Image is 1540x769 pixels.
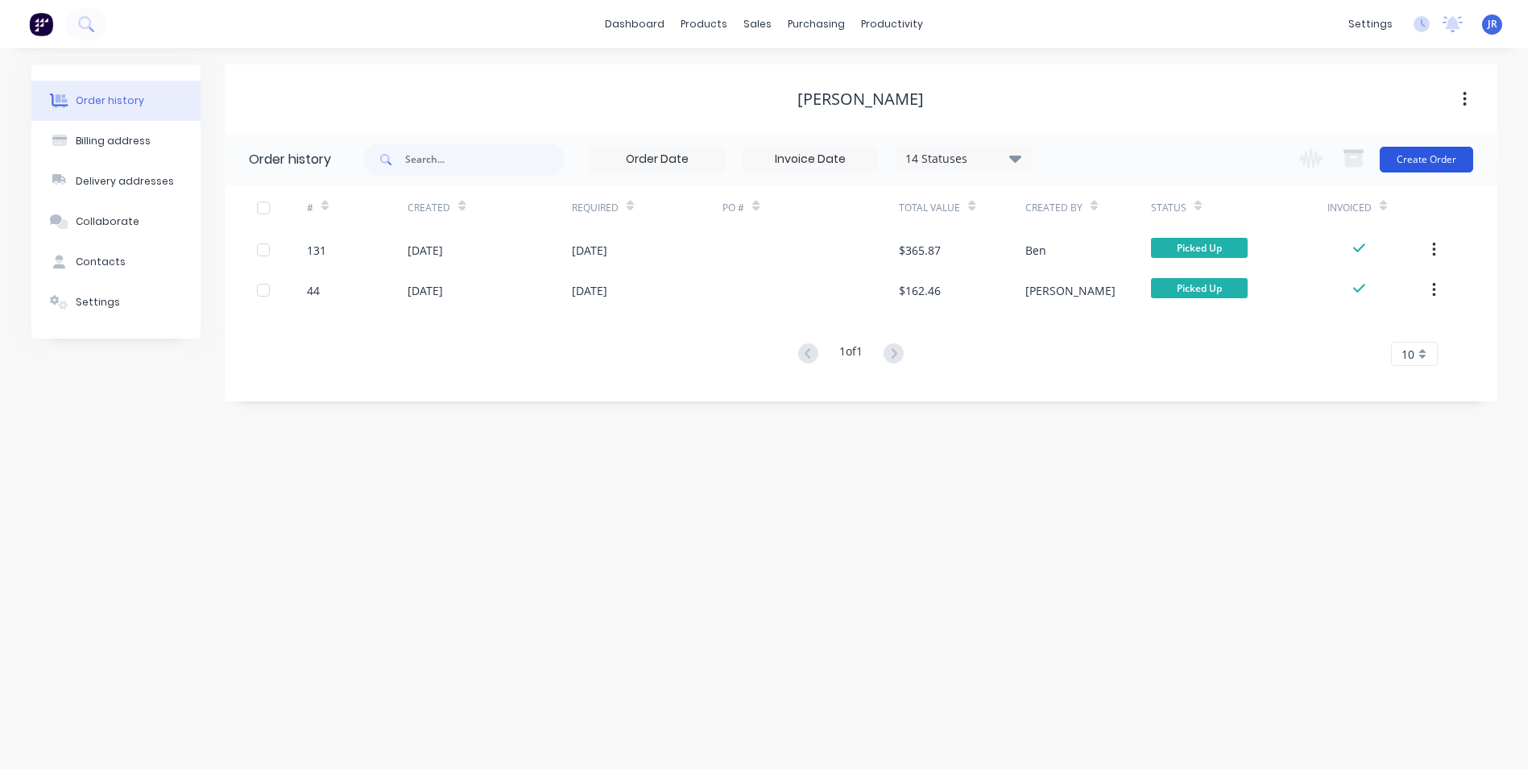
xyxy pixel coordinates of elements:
button: Collaborate [31,202,201,242]
span: JR [1488,17,1497,31]
div: Ben [1025,242,1046,259]
input: Search... [405,143,565,176]
div: $162.46 [899,282,941,299]
div: Required [572,201,619,215]
div: 44 [307,282,320,299]
div: [DATE] [408,242,443,259]
div: Created [408,201,450,215]
div: Settings [76,295,120,310]
button: Order history [31,81,201,121]
div: PO # [722,185,899,230]
div: Created By [1025,201,1083,215]
button: Create Order [1380,147,1473,173]
div: productivity [853,12,931,36]
div: Required [572,185,723,230]
div: Total Value [899,185,1025,230]
div: Status [1151,201,1186,215]
span: Picked Up [1151,278,1248,298]
div: 131 [307,242,326,259]
div: purchasing [780,12,853,36]
div: $365.87 [899,242,941,259]
div: Created By [1025,185,1151,230]
div: [DATE] [572,242,607,259]
div: Created [408,185,571,230]
div: [DATE] [408,282,443,299]
div: Total Value [899,201,960,215]
div: Invoiced [1327,201,1372,215]
div: [DATE] [572,282,607,299]
div: # [307,201,313,215]
div: Collaborate [76,214,139,229]
div: # [307,185,408,230]
a: dashboard [597,12,673,36]
div: Billing address [76,134,151,148]
div: Invoiced [1327,185,1428,230]
button: Billing address [31,121,201,161]
div: [PERSON_NAME] [1025,282,1116,299]
div: PO # [722,201,744,215]
img: Factory [29,12,53,36]
input: Invoice Date [743,148,878,172]
div: [PERSON_NAME] [797,89,924,109]
div: products [673,12,735,36]
div: Status [1151,185,1327,230]
div: Order history [76,94,144,108]
button: Delivery addresses [31,161,201,202]
div: 1 of 1 [839,343,863,366]
div: settings [1340,12,1401,36]
button: Settings [31,282,201,322]
span: Picked Up [1151,238,1248,258]
button: Contacts [31,242,201,282]
div: sales [735,12,780,36]
span: 10 [1401,346,1414,363]
div: 14 Statuses [896,150,1031,168]
div: Order history [249,150,331,169]
div: Delivery addresses [76,174,174,189]
input: Order Date [590,148,725,172]
div: Contacts [76,255,126,269]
